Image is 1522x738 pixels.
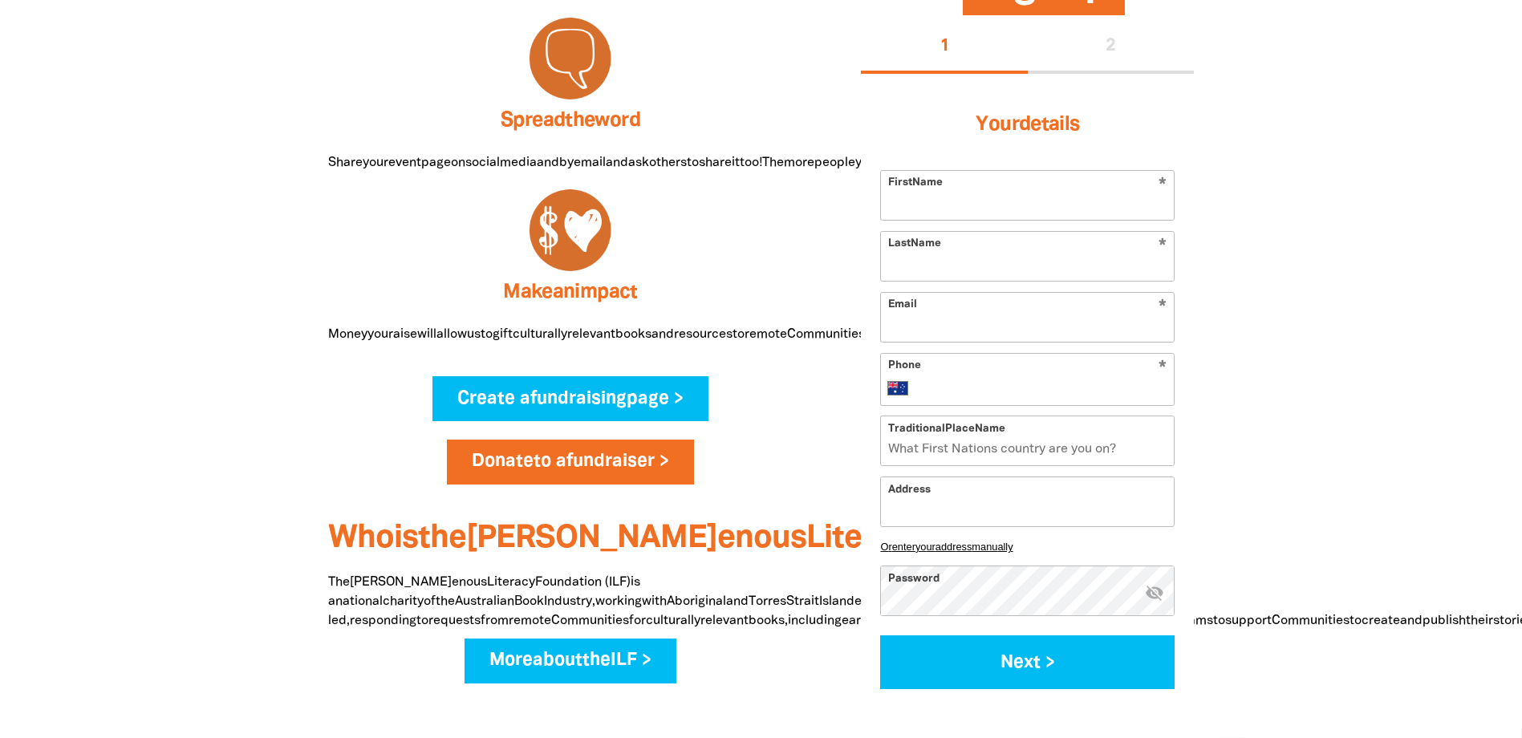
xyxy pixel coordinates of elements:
[1145,583,1164,602] bbb: visib
[436,329,450,340] bbb: all
[535,577,572,588] bbb: Found
[1350,615,1354,626] bbb: t
[787,329,840,340] bbb: Commun
[1019,116,1060,134] bbb: deta
[784,157,802,168] bbb: mo
[394,524,402,553] bbb: i
[533,652,565,668] bbb: abo
[436,596,448,607] bbb: th
[481,329,485,340] bbb: t
[649,157,668,168] bbb: oth
[880,541,888,553] bbb: O
[487,577,509,588] bbb: Lite
[574,157,599,168] bbb: ema
[788,615,816,626] bbb: inclu
[726,596,741,607] bbb: an
[972,541,997,553] bbb: manu
[595,596,624,607] bbb: work
[1225,615,1255,626] bbb: supp
[432,376,708,421] a: Create afundraisingpage >
[388,157,409,168] bbb: eve
[595,112,621,130] bbb: wo
[880,541,1175,553] button: Orenteryouraddressmanually
[749,596,768,607] bbb: Tor
[574,283,608,302] bbb: imp
[700,615,723,626] bbb: rele
[819,596,839,607] bbb: Isla
[493,329,503,340] bbb: gi
[806,524,862,553] bbb: Lite
[350,615,384,626] bbb: respo
[481,615,490,626] bbb: fr
[606,157,620,168] bbb: an
[447,440,694,485] a: Donateto afundraiser >
[424,596,431,607] bbb: o
[328,615,339,626] bbb: le
[388,329,404,340] bbb: rai
[881,416,1174,465] input: What First Nations country are you on?
[503,283,531,302] bbb: Ma
[915,541,927,553] bbb: yo
[489,652,515,668] bbb: Mo
[472,453,669,469] span: ate o a aiser >
[687,157,692,168] bbb: t
[1000,654,1055,670] span: xt >
[976,116,1079,134] span: ur ils
[1159,360,1167,375] i: Required
[667,596,698,607] bbb: Abori
[501,112,640,130] span: ead e rd
[455,596,486,607] bbb: Austr
[328,577,343,588] bbb: Th
[335,596,358,607] bbb: nati
[466,524,717,553] bbb: [PERSON_NAME]
[328,157,1049,168] span: re ur nt ge n ial ia d y il d k ers o re t o! e re ple u ll, e re ey u' l se.
[328,157,351,168] bbb: Sha
[674,329,707,340] bbb: resou
[699,157,720,168] bbb: sha
[513,329,542,340] bbb: cultu
[733,329,737,340] bbb: t
[514,596,530,607] bbb: Bo
[328,329,868,340] span: ey u se ll ow s o ft rally vant ks d rces o ote ities.
[880,541,1013,553] span: r er ur ess ally
[646,615,676,626] bbb: cultu
[611,652,627,668] bbb: IL
[559,157,567,168] bbb: b
[1000,654,1024,670] bbb: Ne
[609,577,619,588] bbb: IL
[418,524,448,553] bbb: th
[551,615,604,626] bbb: Commun
[749,615,771,626] bbb: boo
[465,157,486,168] bbb: soc
[582,652,600,668] bbb: th
[544,596,570,607] bbb: Indu
[1466,615,1485,626] bbb: the
[651,329,666,340] bbb: an
[457,391,684,407] span: ate a ising ge >
[565,112,584,130] bbb: th
[892,541,907,553] bbb: ent
[537,157,551,168] bbb: an
[489,652,651,668] span: re ut e F >
[615,329,638,340] bbb: boo
[363,157,376,168] bbb: yo
[566,453,612,469] bbb: fundr
[509,615,532,626] bbb: rem
[328,524,1106,553] span: o s e enous racy ation?
[534,453,541,469] bbb: t
[936,541,956,553] bbb: addr
[367,329,381,340] bbb: yo
[451,157,458,168] bbb: o
[503,283,638,302] span: ke n act
[1145,583,1164,605] button: visibility_off
[530,391,586,407] bbb: fundra
[786,596,804,607] bbb: Str
[467,329,474,340] bbb: u
[457,391,487,407] bbb: Cre
[500,157,526,168] bbb: med
[762,157,777,168] bbb: Th
[814,157,837,168] bbb: peo
[732,157,735,168] bbb: i
[553,283,563,302] bbb: a
[740,157,752,168] bbb: to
